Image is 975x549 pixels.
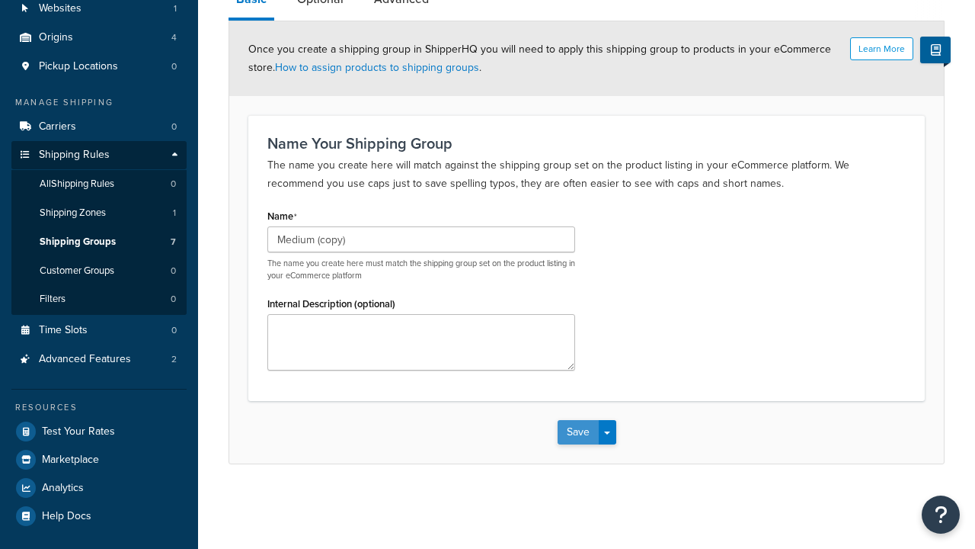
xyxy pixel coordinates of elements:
[11,170,187,198] a: AllShipping Rules0
[267,298,395,310] label: Internal Description (optional)
[11,316,187,345] li: Time Slots
[11,316,187,345] a: Time Slots0
[558,420,599,445] button: Save
[11,113,187,141] a: Carriers0
[11,53,187,81] li: Pickup Locations
[11,474,187,502] a: Analytics
[39,31,73,44] span: Origins
[11,141,187,169] a: Shipping Rules
[11,418,187,445] a: Test Your Rates
[11,24,187,52] li: Origins
[171,293,176,306] span: 0
[11,257,187,285] a: Customer Groups0
[42,510,91,523] span: Help Docs
[11,96,187,109] div: Manage Shipping
[11,113,187,141] li: Carriers
[40,236,116,249] span: Shipping Groups
[267,135,906,152] h3: Name Your Shipping Group
[171,120,177,133] span: 0
[40,265,114,278] span: Customer Groups
[11,141,187,315] li: Shipping Rules
[11,285,187,313] li: Filters
[11,285,187,313] a: Filters0
[42,425,115,438] span: Test Your Rates
[39,60,118,73] span: Pickup Locations
[40,293,66,306] span: Filters
[171,236,176,249] span: 7
[171,324,177,337] span: 0
[171,60,177,73] span: 0
[11,228,187,256] a: Shipping Groups7
[11,401,187,414] div: Resources
[11,24,187,52] a: Origins4
[267,210,297,223] label: Name
[11,53,187,81] a: Pickup Locations0
[248,41,831,75] span: Once you create a shipping group in ShipperHQ you will need to apply this shipping group to produ...
[171,31,177,44] span: 4
[11,502,187,530] a: Help Docs
[39,353,131,366] span: Advanced Features
[275,59,479,75] a: How to assign products to shipping groups
[11,257,187,285] li: Customer Groups
[171,353,177,366] span: 2
[39,324,88,337] span: Time Slots
[267,258,575,281] p: The name you create here must match the shipping group set on the product listing in your eCommer...
[171,265,176,278] span: 0
[11,446,187,474] a: Marketplace
[850,37,913,60] button: Learn More
[39,149,110,162] span: Shipping Rules
[39,2,82,15] span: Websites
[42,482,84,495] span: Analytics
[920,37,951,63] button: Show Help Docs
[40,207,106,220] span: Shipping Zones
[42,454,99,467] span: Marketplace
[11,199,187,227] li: Shipping Zones
[267,156,906,193] p: The name you create here will match against the shipping group set on the product listing in your...
[11,345,187,374] a: Advanced Features2
[171,178,176,191] span: 0
[173,207,176,220] span: 1
[922,496,960,534] button: Open Resource Center
[11,345,187,374] li: Advanced Features
[11,199,187,227] a: Shipping Zones1
[39,120,76,133] span: Carriers
[40,178,114,191] span: All Shipping Rules
[11,228,187,256] li: Shipping Groups
[174,2,177,15] span: 1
